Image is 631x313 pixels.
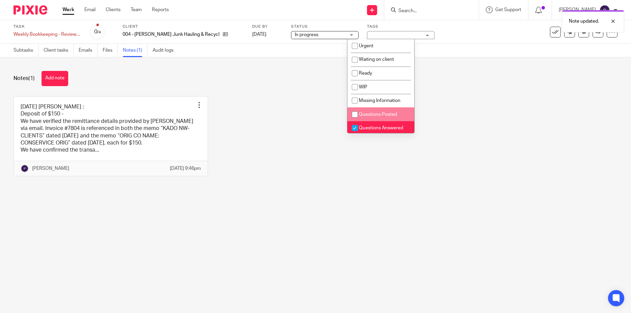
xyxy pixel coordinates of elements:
a: Work [62,6,74,13]
span: Urgent [359,44,373,48]
span: [DATE] [252,32,266,37]
span: WIP [359,85,367,89]
a: Team [131,6,142,13]
label: Client [123,24,244,29]
span: Questions Answered [359,126,403,130]
p: Note updated. [569,18,599,25]
a: Notes (1) [123,44,148,57]
span: Waiting on client [359,57,394,62]
span: Questions Posted [359,112,397,117]
button: Add note [42,71,68,86]
img: svg%3E [21,164,29,173]
a: Client tasks [44,44,74,57]
span: Ready [359,71,372,76]
h1: Notes [14,75,35,82]
div: 0 [94,28,101,36]
a: Email [84,6,96,13]
a: Clients [106,6,121,13]
small: /4 [97,30,101,34]
label: Status [291,24,359,29]
span: Missing Information [359,98,400,103]
p: 004 - [PERSON_NAME] Junk Hauling & Recycling LLC [123,31,219,38]
span: (1) [28,76,35,81]
div: Weekly Bookkeeping - Review Emails Updates and QBO Deposits [14,31,81,38]
a: Audit logs [153,44,179,57]
p: [DATE] 9:46pm [170,165,201,172]
p: [PERSON_NAME] [32,165,69,172]
a: Reports [152,6,169,13]
img: Pixie [14,5,47,15]
a: Emails [79,44,98,57]
label: Due by [252,24,283,29]
img: svg%3E [599,5,610,16]
a: Subtasks [14,44,38,57]
span: In progress [295,32,318,37]
a: Files [103,44,118,57]
label: Task [14,24,81,29]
